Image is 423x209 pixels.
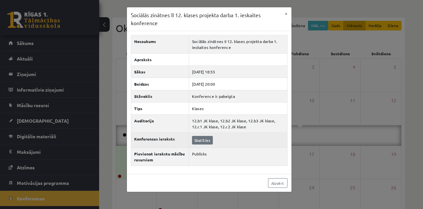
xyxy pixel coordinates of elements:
th: Beidzas [131,78,189,90]
td: Klases [189,103,287,115]
td: Sociālās zinātnes II 12. klases projekta darba 1. ieskaites konference [189,35,287,54]
th: Tips [131,103,189,115]
th: Sākas [131,66,189,78]
th: Nosaukums [131,35,189,54]
h3: Sociālās zinātnes II 12. klases projekta darba 1. ieskaites konference [131,11,281,27]
td: Publisks [189,148,287,166]
button: × [281,7,291,20]
th: Auditorija [131,115,189,133]
th: Konferences ieraksts [131,133,189,148]
td: Konference ir pabeigta [189,90,287,103]
th: Stāvoklis [131,90,189,103]
td: [DATE] 20:00 [189,78,287,90]
a: Skatīties [192,136,213,145]
td: [DATE] 18:55 [189,66,287,78]
a: Aizvērt [268,178,288,188]
td: 12.b1 JK klase, 12.b2 JK klase, 12.b3 JK klase, 12.c1 JK klase, 12.c2 JK klase [189,115,287,133]
th: Apraksts [131,54,189,66]
th: Pievienot ierakstu mācību resursiem [131,148,189,166]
